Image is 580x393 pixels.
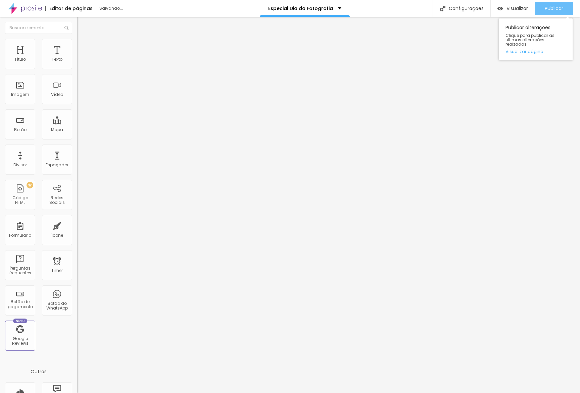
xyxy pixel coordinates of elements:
div: Espaçador [46,163,68,167]
span: Visualizar [506,6,528,11]
div: Formulário [9,233,31,238]
div: Título [14,57,26,62]
img: Icone [440,6,445,11]
div: Novo [13,319,28,323]
span: Publicar [545,6,563,11]
div: Salvando... [99,6,177,10]
div: Perguntas frequentes [7,266,33,276]
div: Vídeo [51,92,63,97]
div: Texto [52,57,62,62]
div: Publicar alterações [499,18,573,60]
span: Clique para publicar as ultimas alterações reaizadas [505,33,566,47]
img: view-1.svg [497,6,503,11]
div: Redes Sociais [44,195,70,205]
input: Buscar elemento [5,22,72,34]
button: Visualizar [491,2,535,15]
iframe: Editor [77,17,580,393]
div: Timer [51,268,63,273]
div: Imagem [11,92,29,97]
div: Botão do WhatsApp [44,301,70,311]
div: Botão [14,127,27,132]
a: Visualizar página [505,49,566,54]
img: Icone [64,26,68,30]
button: Publicar [535,2,573,15]
div: Ícone [51,233,63,238]
div: Google Reviews [7,336,33,346]
div: Editor de páginas [45,6,93,11]
div: Divisor [13,163,27,167]
div: Botão de pagamento [7,299,33,309]
div: Código HTML [7,195,33,205]
div: Mapa [51,127,63,132]
p: Especial Dia da Fotografia [268,6,333,11]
